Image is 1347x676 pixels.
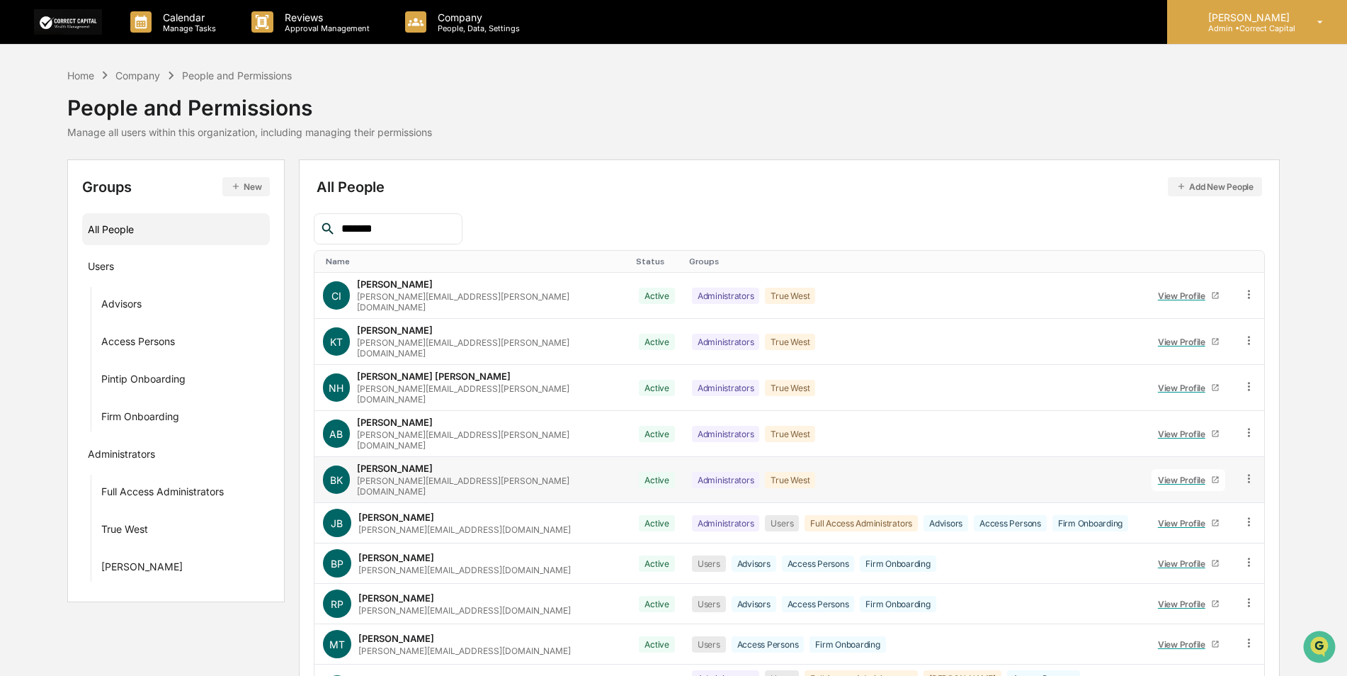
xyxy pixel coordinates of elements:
[732,636,805,653] div: Access Persons
[14,207,25,218] div: 🔎
[357,463,433,474] div: [PERSON_NAME]
[357,278,433,290] div: [PERSON_NAME]
[103,180,114,191] div: 🗄️
[115,69,160,81] div: Company
[273,11,377,23] p: Reviews
[765,472,815,488] div: True West
[1158,429,1211,439] div: View Profile
[101,485,224,502] div: Full Access Administrators
[48,108,232,123] div: Start new chat
[357,325,433,336] div: [PERSON_NAME]
[692,596,726,612] div: Users
[1152,423,1225,445] a: View Profile
[331,598,343,610] span: RP
[692,472,760,488] div: Administrators
[88,218,264,241] div: All People
[860,596,936,612] div: Firm Onboarding
[357,371,511,382] div: [PERSON_NAME] [PERSON_NAME]
[860,556,936,572] div: Firm Onboarding
[1158,475,1211,485] div: View Profile
[639,556,675,572] div: Active
[28,205,89,220] span: Data Lookup
[14,180,25,191] div: 🖐️
[100,240,171,251] a: Powered byPylon
[923,515,968,531] div: Advisors
[28,179,91,193] span: Preclearance
[1158,337,1211,347] div: View Profile
[330,474,343,486] span: BK
[692,515,760,531] div: Administrators
[329,428,343,440] span: AB
[765,426,815,442] div: True West
[14,30,258,52] p: How can we help?
[639,596,675,612] div: Active
[1152,469,1225,491] a: View Profile
[426,23,527,33] p: People, Data, Settings
[331,558,343,570] span: BP
[14,108,40,134] img: 1746055101610-c473b297-6a78-478c-a979-82029cc54cd1
[1052,515,1128,531] div: Firm Onboarding
[1152,331,1225,353] a: View Profile
[273,23,377,33] p: Approval Management
[141,240,171,251] span: Pylon
[329,382,343,394] span: NH
[357,337,623,359] div: [PERSON_NAME][EMAIL_ADDRESS][PERSON_NAME][DOMAIN_NAME]
[639,380,675,396] div: Active
[692,556,726,572] div: Users
[101,298,142,315] div: Advisors
[358,646,571,656] div: [PERSON_NAME][EMAIL_ADDRESS][DOMAIN_NAME]
[357,417,433,428] div: [PERSON_NAME]
[331,517,343,529] span: JB
[358,633,434,644] div: [PERSON_NAME]
[1197,11,1297,23] p: [PERSON_NAME]
[358,565,571,575] div: [PERSON_NAME][EMAIL_ADDRESS][DOMAIN_NAME]
[1152,377,1225,399] a: View Profile
[782,596,855,612] div: Access Persons
[82,177,270,196] div: Groups
[101,560,183,578] div: [PERSON_NAME]
[358,592,434,604] div: [PERSON_NAME]
[1158,518,1211,529] div: View Profile
[1197,23,1297,33] p: Admin • Correct Capital
[101,335,175,352] div: Access Persons
[67,84,432,120] div: People and Permissions
[48,123,179,134] div: We're available if you need us!
[329,638,345,650] span: MT
[1152,553,1225,575] a: View Profile
[1302,629,1340,667] iframe: Open customer support
[692,426,760,442] div: Administrators
[88,260,114,277] div: Users
[1152,633,1225,655] a: View Profile
[639,515,675,531] div: Active
[358,512,434,523] div: [PERSON_NAME]
[639,334,675,350] div: Active
[1158,383,1211,393] div: View Profile
[326,257,625,266] div: Toggle SortBy
[1168,177,1262,196] button: Add New People
[357,383,623,405] div: [PERSON_NAME][EMAIL_ADDRESS][PERSON_NAME][DOMAIN_NAME]
[426,11,527,23] p: Company
[357,291,623,312] div: [PERSON_NAME][EMAIL_ADDRESS][PERSON_NAME][DOMAIN_NAME]
[689,257,1137,266] div: Toggle SortBy
[331,290,341,302] span: CI
[317,177,1262,196] div: All People
[101,410,179,427] div: Firm Onboarding
[639,426,675,442] div: Active
[358,552,434,563] div: [PERSON_NAME]
[1152,593,1225,615] a: View Profile
[732,596,776,612] div: Advisors
[182,69,292,81] div: People and Permissions
[1152,512,1225,534] a: View Profile
[1152,285,1225,307] a: View Profile
[101,523,148,540] div: True West
[357,475,623,497] div: [PERSON_NAME][EMAIL_ADDRESS][PERSON_NAME][DOMAIN_NAME]
[117,179,176,193] span: Attestations
[1158,599,1211,609] div: View Profile
[1149,257,1228,266] div: Toggle SortBy
[692,636,726,653] div: Users
[88,448,155,465] div: Administrators
[97,173,181,198] a: 🗄️Attestations
[1158,291,1211,301] div: View Profile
